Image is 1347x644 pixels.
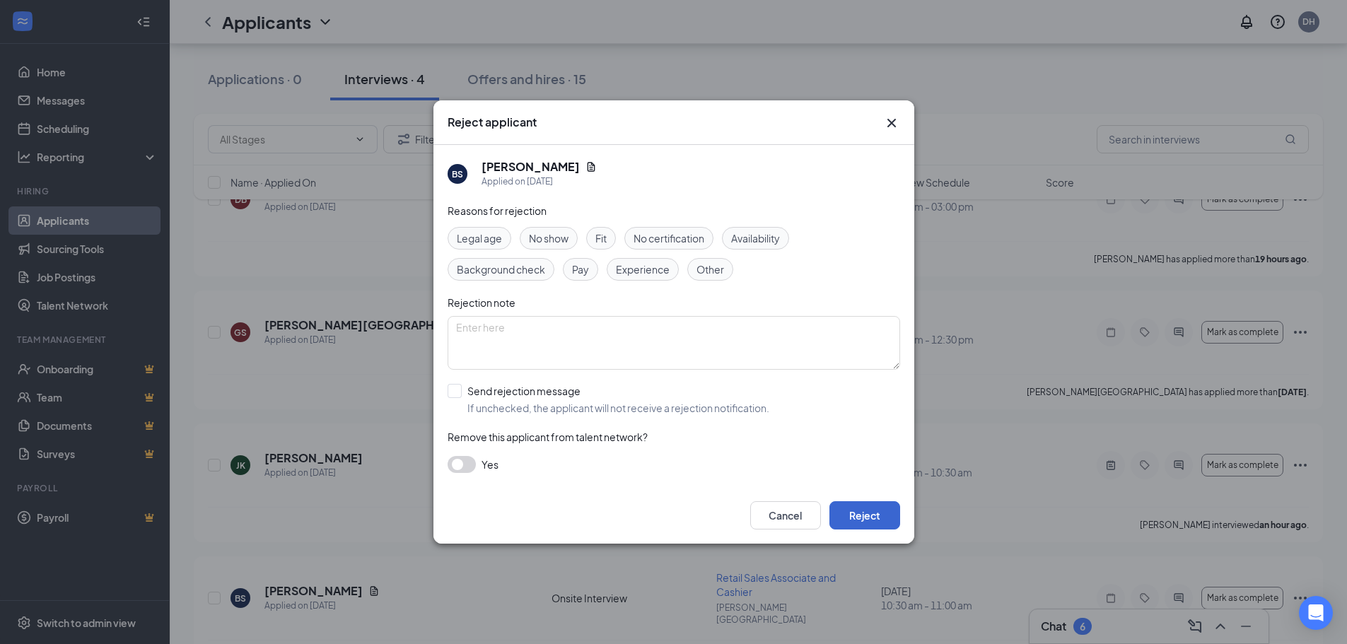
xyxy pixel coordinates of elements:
[482,456,498,473] span: Yes
[448,296,515,309] span: Rejection note
[595,230,607,246] span: Fit
[634,230,704,246] span: No certification
[482,159,580,175] h5: [PERSON_NAME]
[883,115,900,131] button: Close
[616,262,670,277] span: Experience
[448,115,537,130] h3: Reject applicant
[750,501,821,529] button: Cancel
[529,230,568,246] span: No show
[696,262,724,277] span: Other
[585,161,597,172] svg: Document
[452,168,463,180] div: BS
[572,262,589,277] span: Pay
[448,204,547,217] span: Reasons for rejection
[482,175,597,189] div: Applied on [DATE]
[883,115,900,131] svg: Cross
[448,431,648,443] span: Remove this applicant from talent network?
[457,262,545,277] span: Background check
[731,230,780,246] span: Availability
[1299,596,1333,630] div: Open Intercom Messenger
[457,230,502,246] span: Legal age
[829,501,900,529] button: Reject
